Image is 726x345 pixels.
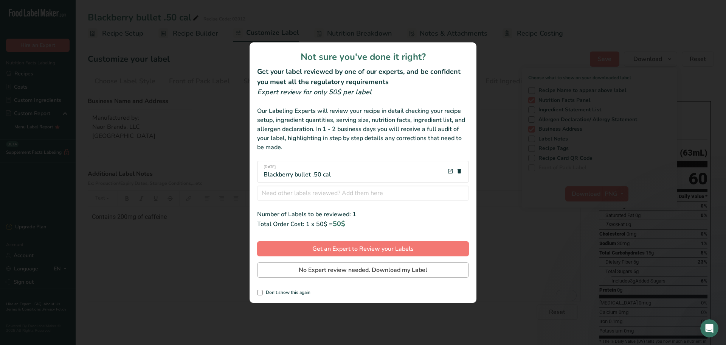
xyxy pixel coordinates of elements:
div: Our Labeling Experts will review your recipe in detail checking your recipe setup, ingredient qua... [257,106,469,152]
span: [DATE] [264,164,331,170]
span: 50$ [333,219,345,228]
button: Get an Expert to Review your Labels [257,241,469,256]
span: Don't show this again [263,290,310,295]
div: Number of Labels to be reviewed: 1 [257,210,469,219]
div: Expert review for only 50$ per label [257,87,469,97]
h2: Get your label reviewed by one of our experts, and be confident you meet all the regulatory requi... [257,67,469,87]
div: Total Order Cost: 1 x 50$ = [257,219,469,229]
span: Get an Expert to Review your Labels [312,244,414,253]
input: Need other labels reviewed? Add them here [257,186,469,201]
div: Blackberry bullet .50 cal [264,164,331,179]
span: No Expert review needed. Download my Label [299,265,427,275]
iframe: Intercom live chat [700,319,718,337]
h1: Not sure you've done it right? [257,50,469,64]
button: No Expert review needed. Download my Label [257,262,469,278]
